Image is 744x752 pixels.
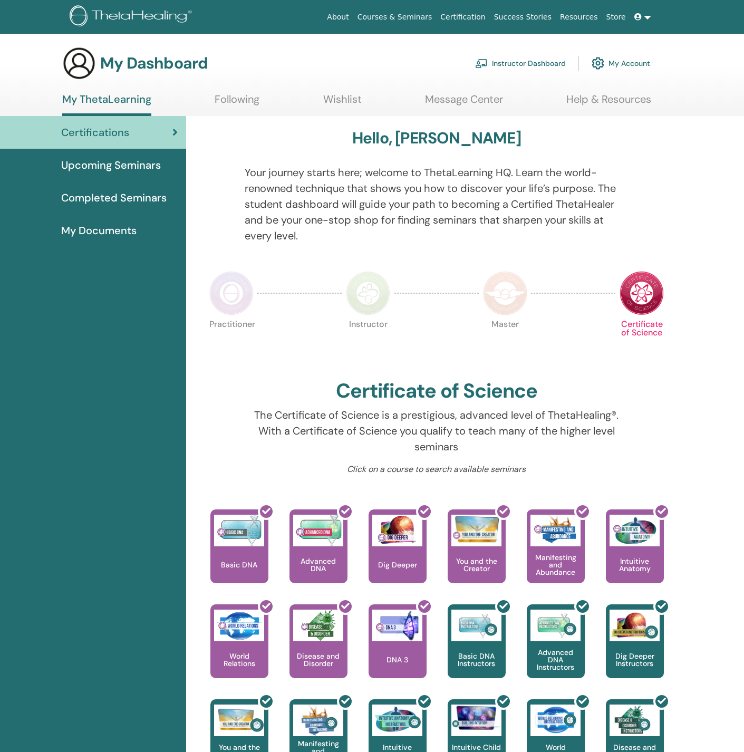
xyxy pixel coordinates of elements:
[245,165,628,244] p: Your journey starts here; welcome to ThetaLearning HQ. Learn the world-renowned technique that sh...
[448,652,506,667] p: Basic DNA Instructors
[606,652,664,667] p: Dig Deeper Instructors
[289,604,347,699] a: Disease and Disorder Disease and Disorder
[62,93,151,116] a: My ThetaLearning
[566,93,651,113] a: Help & Resources
[374,561,421,568] p: Dig Deeper
[100,54,208,73] h3: My Dashboard
[214,515,264,546] img: Basic DNA
[530,515,581,546] img: Manifesting and Abundance
[209,271,254,315] img: Practitioner
[530,610,581,641] img: Advanced DNA Instructors
[372,515,422,546] img: Dig Deeper
[289,652,347,667] p: Disease and Disorder
[451,515,501,544] img: You and the Creator
[210,652,268,667] p: World Relations
[425,93,503,113] a: Message Center
[610,515,660,546] img: Intuitive Anatomy
[210,604,268,699] a: World Relations World Relations
[62,46,96,80] img: generic-user-icon.jpg
[483,320,527,364] p: Master
[209,320,254,364] p: Practitioner
[592,52,650,75] a: My Account
[448,509,506,604] a: You and the Creator You and the Creator
[436,7,489,27] a: Certification
[289,557,347,572] p: Advanced DNA
[61,124,129,140] span: Certifications
[245,463,628,476] p: Click on a course to search available seminars
[610,705,660,736] img: Disease and Disorder Instructors
[606,509,664,604] a: Intuitive Anatomy Intuitive Anatomy
[293,705,343,736] img: Manifesting and Abundance Instructors
[602,7,630,27] a: Store
[475,59,488,68] img: chalkboard-teacher.svg
[620,271,664,315] img: Certificate of Science
[448,604,506,699] a: Basic DNA Instructors Basic DNA Instructors
[527,509,585,604] a: Manifesting and Abundance Manifesting and Abundance
[530,705,581,736] img: World Relations Instructors
[527,604,585,699] a: Advanced DNA Instructors Advanced DNA Instructors
[245,407,628,455] p: The Certificate of Science is a prestigious, advanced level of ThetaHealing®. With a Certificate ...
[620,320,664,364] p: Certificate of Science
[61,157,161,173] span: Upcoming Seminars
[323,7,353,27] a: About
[372,610,422,641] img: DNA 3
[610,610,660,641] img: Dig Deeper Instructors
[210,509,268,604] a: Basic DNA Basic DNA
[346,271,390,315] img: Instructor
[215,93,259,113] a: Following
[451,705,501,730] img: Intuitive Child In Me Instructors
[61,223,137,238] span: My Documents
[475,52,566,75] a: Instructor Dashboard
[451,610,501,641] img: Basic DNA Instructors
[448,557,506,572] p: You and the Creator
[556,7,602,27] a: Resources
[352,129,521,148] h3: Hello, [PERSON_NAME]
[527,554,585,576] p: Manifesting and Abundance
[372,705,422,736] img: Intuitive Anatomy Instructors
[369,509,427,604] a: Dig Deeper Dig Deeper
[214,705,264,736] img: You and the Creator Instructors
[70,5,196,29] img: logo.png
[527,649,585,671] p: Advanced DNA Instructors
[293,610,343,641] img: Disease and Disorder
[289,509,347,604] a: Advanced DNA Advanced DNA
[346,320,390,364] p: Instructor
[353,7,437,27] a: Courses & Seminars
[336,379,537,403] h2: Certificate of Science
[483,271,527,315] img: Master
[592,54,604,72] img: cog.svg
[214,610,264,641] img: World Relations
[490,7,556,27] a: Success Stories
[606,604,664,699] a: Dig Deeper Instructors Dig Deeper Instructors
[323,93,362,113] a: Wishlist
[369,604,427,699] a: DNA 3 DNA 3
[61,190,167,206] span: Completed Seminars
[606,557,664,572] p: Intuitive Anatomy
[293,515,343,546] img: Advanced DNA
